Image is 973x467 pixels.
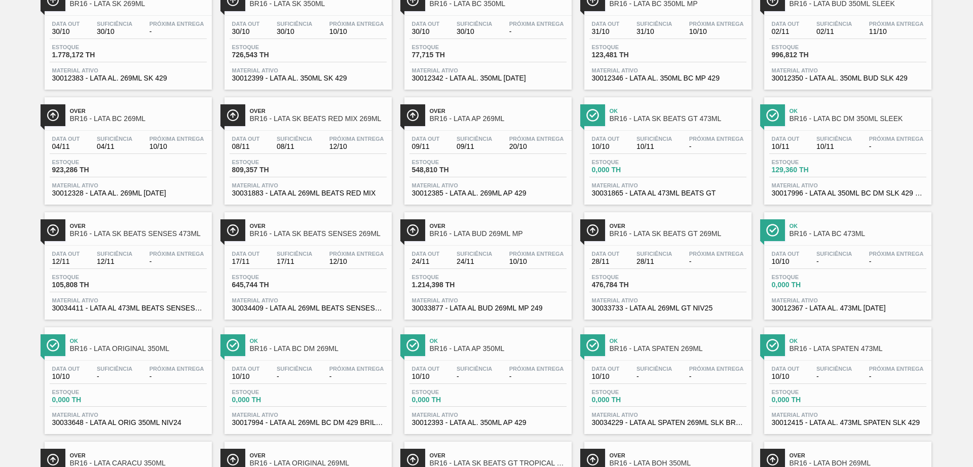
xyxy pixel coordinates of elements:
[217,320,397,435] a: ÍconeOkBR16 - LATA BC DM 269MLData out10/10Suficiência-Próxima Entrega-Estoque0,000 THMaterial at...
[610,115,746,123] span: BR16 - LATA SK BEATS GT 473ML
[232,159,303,165] span: Estoque
[52,297,204,303] span: Material ativo
[52,143,80,150] span: 04/11
[689,28,744,35] span: 10/10
[592,28,620,35] span: 31/10
[430,345,567,353] span: BR16 - LATA AP 350ML
[329,136,384,142] span: Próxima Entrega
[637,143,672,150] span: 10/11
[52,51,123,59] span: 1.778,172 TH
[47,339,59,352] img: Ícone
[816,258,852,265] span: -
[790,452,926,458] span: Over
[869,143,924,150] span: -
[592,159,663,165] span: Estoque
[592,251,620,257] span: Data out
[772,136,800,142] span: Data out
[509,21,564,27] span: Próxima Entrega
[610,452,746,458] span: Over
[592,189,744,197] span: 30031865 - LATA AL 473ML BEATS GT
[37,320,217,435] a: ÍconeOkBR16 - LATA ORIGINAL 350MLData out10/10Suficiência-Próxima Entrega-Estoque0,000 THMaterial...
[869,251,924,257] span: Próxima Entrega
[412,366,440,372] span: Data out
[772,373,800,380] span: 10/10
[772,297,924,303] span: Material ativo
[816,366,852,372] span: Suficiência
[869,21,924,27] span: Próxima Entrega
[232,396,303,404] span: 0,000 TH
[412,297,564,303] span: Material ativo
[412,274,483,280] span: Estoque
[232,258,260,265] span: 17/11
[816,143,852,150] span: 10/11
[232,143,260,150] span: 08/11
[412,281,483,289] span: 1.214,398 TH
[816,373,852,380] span: -
[232,366,260,372] span: Data out
[689,136,744,142] span: Próxima Entrega
[772,67,924,73] span: Material ativo
[592,373,620,380] span: 10/10
[412,373,440,380] span: 10/10
[70,338,207,344] span: Ok
[250,108,387,114] span: Over
[70,115,207,123] span: BR16 - LATA BC 269ML
[250,338,387,344] span: Ok
[70,230,207,238] span: BR16 - LATA SK BEATS SENSES 473ML
[52,274,123,280] span: Estoque
[412,51,483,59] span: 77,715 TH
[232,281,303,289] span: 645,744 TH
[97,251,132,257] span: Suficiência
[277,373,312,380] span: -
[52,159,123,165] span: Estoque
[232,274,303,280] span: Estoque
[430,223,567,229] span: Over
[232,182,384,188] span: Material ativo
[232,412,384,418] span: Material ativo
[457,366,492,372] span: Suficiência
[816,28,852,35] span: 02/11
[149,366,204,372] span: Próxima Entrega
[149,28,204,35] span: -
[790,338,926,344] span: Ok
[329,143,384,150] span: 12/10
[47,109,59,122] img: Ícone
[610,223,746,229] span: Over
[430,459,567,467] span: BR16 - LATA SK BEATS GT TROPICAL 269ML
[790,223,926,229] span: Ok
[772,143,800,150] span: 10/11
[412,389,483,395] span: Estoque
[816,251,852,257] span: Suficiência
[277,136,312,142] span: Suficiência
[592,304,744,312] span: 30033733 - LATA AL 269ML GT NIV25
[149,258,204,265] span: -
[509,136,564,142] span: Próxima Entrega
[586,453,599,466] img: Ícone
[52,389,123,395] span: Estoque
[52,182,204,188] span: Material ativo
[592,182,744,188] span: Material ativo
[610,108,746,114] span: Ok
[592,21,620,27] span: Data out
[412,67,564,73] span: Material ativo
[869,366,924,372] span: Próxima Entrega
[689,251,744,257] span: Próxima Entrega
[592,67,744,73] span: Material ativo
[329,21,384,27] span: Próxima Entrega
[232,166,303,174] span: 809,357 TH
[592,51,663,59] span: 123,481 TH
[457,251,492,257] span: Suficiência
[412,136,440,142] span: Data out
[329,373,384,380] span: -
[509,28,564,35] span: -
[592,366,620,372] span: Data out
[689,258,744,265] span: -
[509,258,564,265] span: 10/10
[637,251,672,257] span: Suficiência
[766,109,779,122] img: Ícone
[412,258,440,265] span: 24/11
[52,21,80,27] span: Data out
[277,251,312,257] span: Suficiência
[577,205,757,320] a: ÍconeOverBR16 - LATA SK BEATS GT 269MLData out28/11Suficiência28/11Próxima Entrega-Estoque476,784...
[772,166,843,174] span: 129,360 TH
